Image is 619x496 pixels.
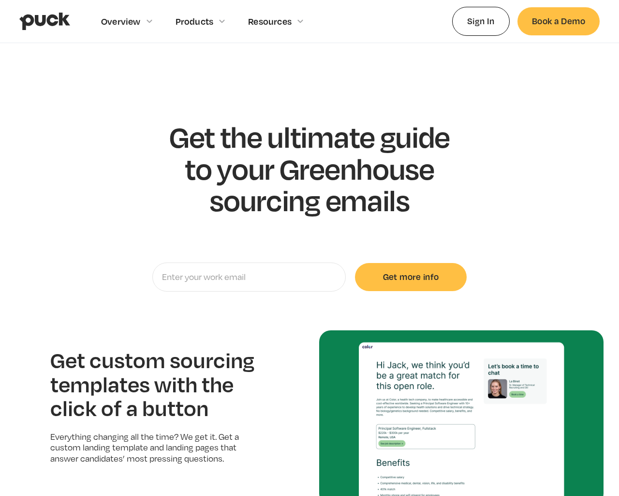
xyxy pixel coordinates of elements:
div: Overview [101,16,141,27]
h2: Get custom sourcing templates with the click of a button [50,348,265,420]
div: Products [176,16,214,27]
form: ATS sourcing templates [152,263,467,292]
a: Sign In [452,7,510,35]
input: Get more info [355,263,467,291]
h1: Get the ultimate guide to your Greenhouse sourcing emails [155,121,464,216]
p: Everything changing all the time? We get it. Get a custom landing template and landing pages that... [50,432,265,464]
a: Book a Demo [517,7,600,35]
div: Resources [248,16,292,27]
input: Enter your work email [152,263,346,292]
